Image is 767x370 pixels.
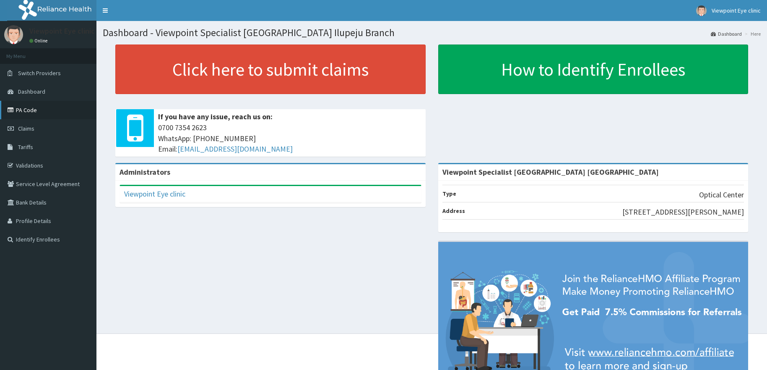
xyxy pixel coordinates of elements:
a: Viewpoint Eye clinic [124,189,185,199]
b: Address [442,207,465,215]
b: If you have any issue, reach us on: [158,112,273,121]
a: How to Identify Enrollees [438,45,749,94]
h1: Dashboard - Viewpoint Specialist [GEOGRAPHIC_DATA] Ilupeju Branch [103,27,761,38]
img: User Image [4,25,23,44]
span: Switch Providers [18,69,61,77]
b: Administrators [120,167,170,177]
p: Optical Center [699,189,744,200]
span: Dashboard [18,88,45,95]
a: Online [29,38,49,44]
span: Tariffs [18,143,33,151]
span: Claims [18,125,34,132]
span: Viewpoint Eye clinic [712,7,761,14]
p: [STREET_ADDRESS][PERSON_NAME] [622,207,744,218]
b: Type [442,190,456,197]
strong: Viewpoint Specialist [GEOGRAPHIC_DATA] [GEOGRAPHIC_DATA] [442,167,659,177]
a: Dashboard [711,30,742,37]
a: Click here to submit claims [115,45,426,94]
img: User Image [696,5,707,16]
li: Here [743,30,761,37]
p: Viewpoint Eye clinic [29,27,95,35]
a: [EMAIL_ADDRESS][DOMAIN_NAME] [177,144,293,154]
span: 0700 7354 2623 WhatsApp: [PHONE_NUMBER] Email: [158,122,421,155]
